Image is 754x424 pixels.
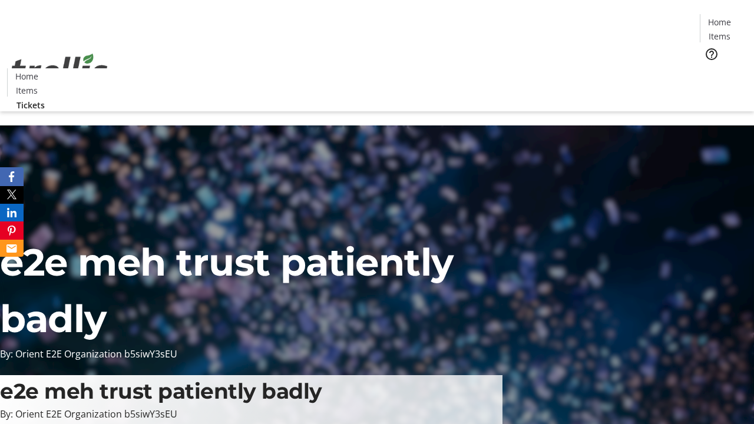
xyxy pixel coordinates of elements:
[15,70,38,82] span: Home
[7,41,112,100] img: Orient E2E Organization b5siwY3sEU's Logo
[8,70,45,82] a: Home
[700,42,723,66] button: Help
[8,84,45,97] a: Items
[709,30,730,42] span: Items
[16,99,45,111] span: Tickets
[709,68,738,81] span: Tickets
[16,84,38,97] span: Items
[7,99,54,111] a: Tickets
[708,16,731,28] span: Home
[700,16,738,28] a: Home
[700,68,747,81] a: Tickets
[700,30,738,42] a: Items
